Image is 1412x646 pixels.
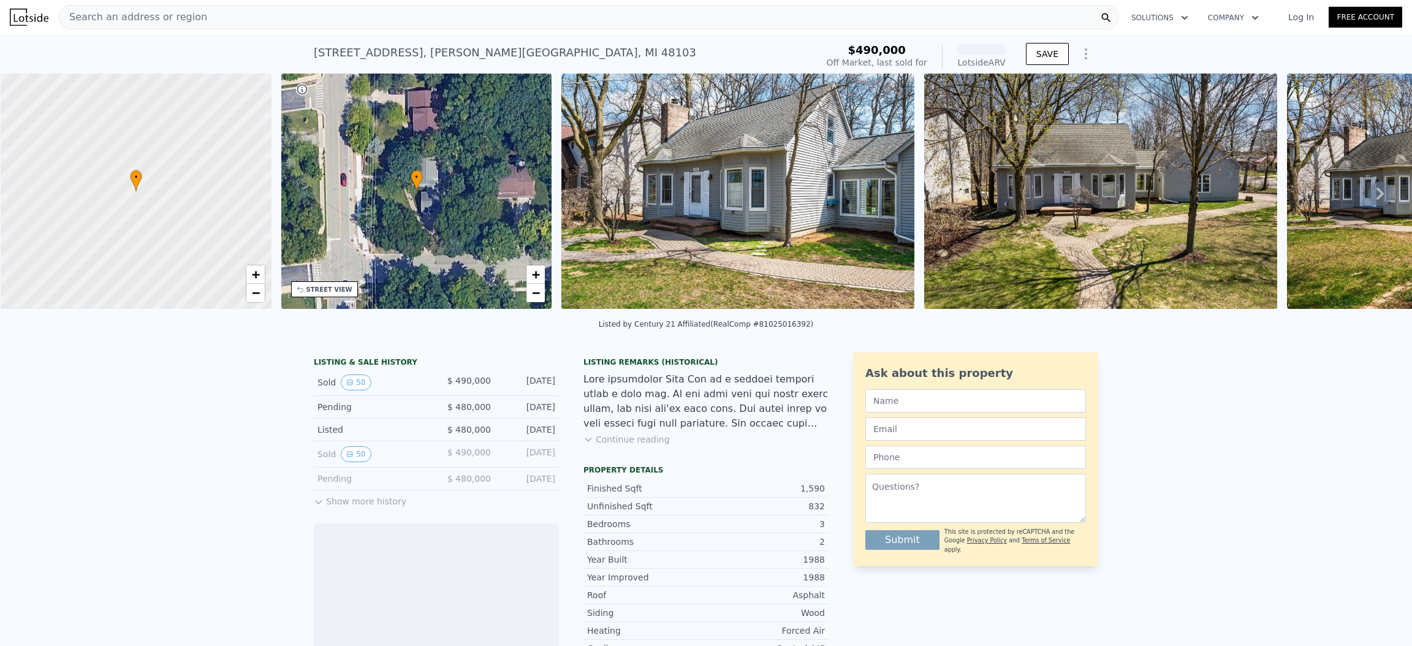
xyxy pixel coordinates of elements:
span: + [251,267,259,282]
div: [DATE] [501,401,555,413]
div: Listing Remarks (Historical) [583,357,829,367]
span: $ 490,000 [447,376,491,386]
a: Free Account [1329,7,1402,28]
div: Sold [317,446,427,462]
div: This site is protected by reCAPTCHA and the Google and apply. [944,528,1086,554]
div: 832 [706,500,825,512]
div: Roof [587,589,706,601]
div: Off Market, last sold for [827,56,927,69]
div: [DATE] [501,424,555,436]
div: Property details [583,465,829,475]
div: [DATE] [501,473,555,485]
button: Continue reading [583,433,670,446]
img: Lotside [10,9,48,26]
span: Search an address or region [59,10,207,25]
div: 2 [706,536,825,548]
div: Forced Air [706,625,825,637]
span: $ 490,000 [447,447,491,457]
div: Wood [706,607,825,619]
span: − [251,285,259,300]
a: Zoom out [246,284,265,302]
button: View historical data [341,374,371,390]
div: Listed [317,424,427,436]
div: [DATE] [501,374,555,390]
a: Terms of Service [1022,537,1070,544]
div: Finished Sqft [587,482,706,495]
div: Sold [317,374,427,390]
span: • [411,172,423,183]
span: $ 480,000 [447,425,491,435]
div: Year Built [587,553,706,566]
div: LISTING & SALE HISTORY [314,357,559,370]
div: Siding [587,607,706,619]
button: Submit [865,530,939,550]
button: Company [1198,7,1269,29]
div: Asphalt [706,589,825,601]
div: 1988 [706,553,825,566]
input: Name [865,389,1086,412]
button: View historical data [341,446,371,462]
div: [STREET_ADDRESS] , [PERSON_NAME][GEOGRAPHIC_DATA] , MI 48103 [314,44,696,61]
div: Unfinished Sqft [587,500,706,512]
div: 1988 [706,571,825,583]
span: $ 480,000 [447,402,491,412]
div: Lotside ARV [957,56,1006,69]
div: • [411,170,423,191]
input: Phone [865,446,1086,469]
div: 3 [706,518,825,530]
button: Solutions [1122,7,1198,29]
button: SAVE [1026,43,1069,65]
span: $490,000 [848,44,906,56]
div: • [130,170,142,191]
button: Show more history [314,490,406,507]
div: Year Improved [587,571,706,583]
div: Pending [317,401,427,413]
a: Log In [1273,11,1329,23]
a: Privacy Policy [967,537,1007,544]
div: [DATE] [501,446,555,462]
img: Sale: 140474089 Parcel: 44035827 [924,74,1278,309]
a: Zoom in [526,265,545,284]
div: Bedrooms [587,518,706,530]
span: + [532,267,540,282]
div: Heating [587,625,706,637]
div: Lore ipsumdolor Sita Con ad e seddoei tempori utlab e dolo mag. Al eni admi veni qui nostr exerc ... [583,372,829,431]
img: Sale: 140474089 Parcel: 44035827 [561,74,914,309]
div: Bathrooms [587,536,706,548]
input: Email [865,417,1086,441]
span: $ 480,000 [447,474,491,484]
span: • [130,172,142,183]
div: Listed by Century 21 Affiliated (RealComp #81025016392) [599,320,814,329]
a: Zoom in [246,265,265,284]
div: 1,590 [706,482,825,495]
span: − [532,285,540,300]
a: Zoom out [526,284,545,302]
button: Show Options [1074,42,1098,66]
div: STREET VIEW [306,285,352,294]
div: Pending [317,473,427,485]
div: Ask about this property [865,365,1086,382]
